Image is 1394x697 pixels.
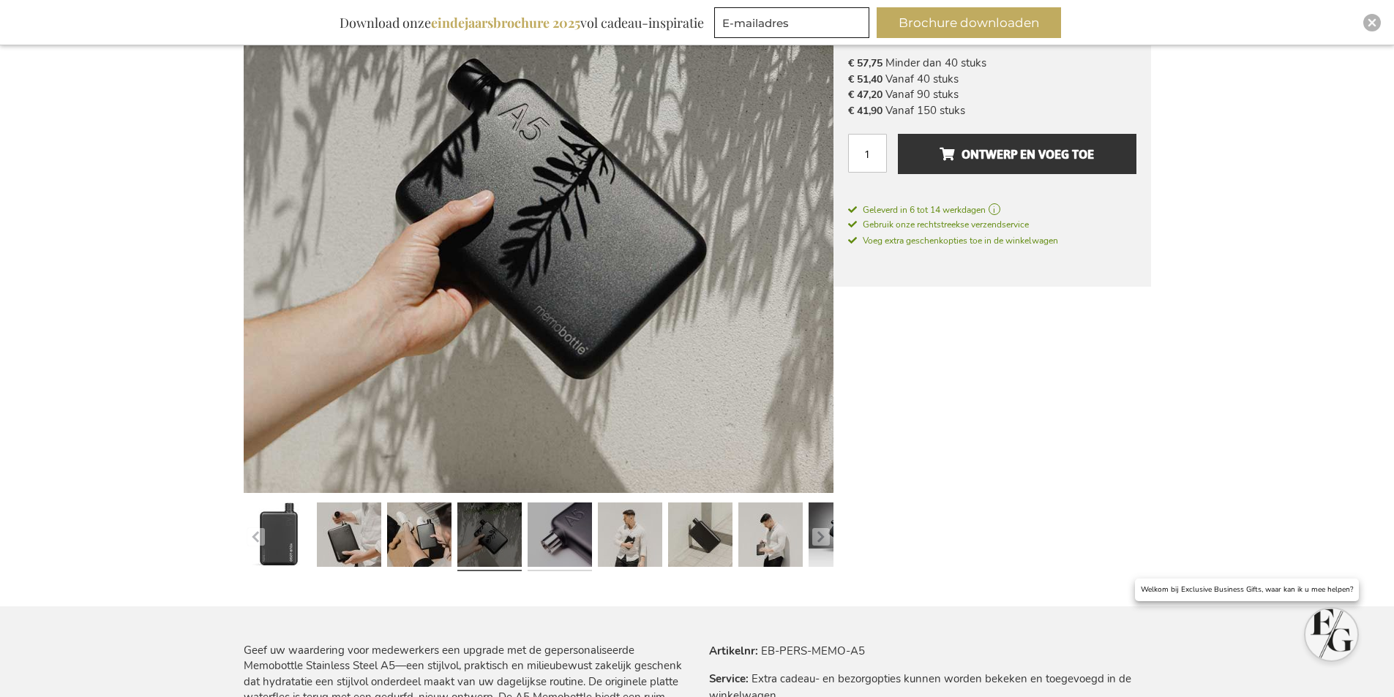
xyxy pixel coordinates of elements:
a: Personalised Memobottle Stainless Steel A5 - Black [668,497,732,577]
span: Ontwerp en voeg toe [940,143,1094,166]
a: Gebruik onze rechtstreekse verzendservice [848,216,1136,232]
li: Vanaf 90 stuks [848,87,1136,102]
li: Vanaf 150 stuks [848,103,1136,118]
button: Ontwerp en voeg toe [898,134,1136,174]
span: € 41,90 [848,104,883,118]
a: Personalised Memobottle Stainless Steel A5 - Black [387,497,451,577]
a: Personalised Memobottle Stainless Steel A5 - Black [738,497,803,577]
a: Personalised Memobottle Stainless Steel A5 - Black [317,497,381,577]
input: Aantal [848,134,887,173]
span: € 51,40 [848,72,883,86]
span: Gebruik onze rechtstreekse verzendservice [848,219,1029,230]
div: Close [1363,14,1381,31]
span: Voeg extra geschenkopties toe in de winkelwagen [848,235,1058,246]
a: Voeg extra geschenkopties toe in de winkelwagen [848,233,1136,248]
a: Personalised Memobottle Stainless Steel A5 - Black [457,497,522,577]
button: Brochure downloaden [877,7,1061,38]
li: Vanaf 40 stuks [848,72,1136,87]
span: € 57,75 [848,56,883,70]
input: E-mailadres [714,7,869,38]
a: Gepersonaliseerde Memobottle Stainless Steel A5 - Zwart [247,497,311,577]
a: Personalised Memobottle Stainless Steel A5 - Black [809,497,873,577]
form: marketing offers and promotions [714,7,874,42]
b: eindejaarsbrochure 2025 [431,14,580,31]
div: Download onze vol cadeau-inspiratie [333,7,711,38]
a: Personalised Memobottle Stainless Steel A5 - Black [598,497,662,577]
li: Minder dan 40 stuks [848,56,1136,71]
img: Close [1368,18,1376,27]
a: Personalised Memobottle Stainless Steel A5 - Black [528,497,592,577]
span: € 47,20 [848,88,883,102]
a: Geleverd in 6 tot 14 werkdagen [848,203,1136,216]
